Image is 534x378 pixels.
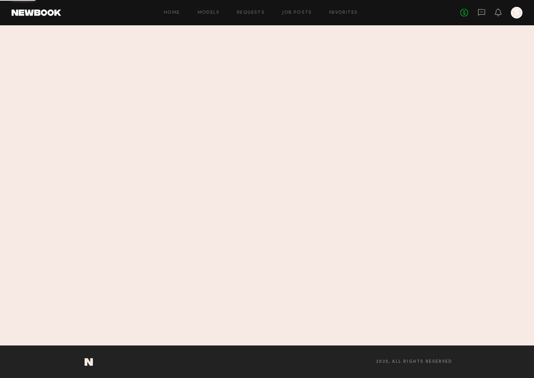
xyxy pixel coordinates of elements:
[376,360,452,364] span: 2025, all rights reserved
[329,10,358,15] a: Favorites
[237,10,265,15] a: Requests
[511,7,522,18] a: S
[282,10,312,15] a: Job Posts
[197,10,219,15] a: Models
[164,10,180,15] a: Home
